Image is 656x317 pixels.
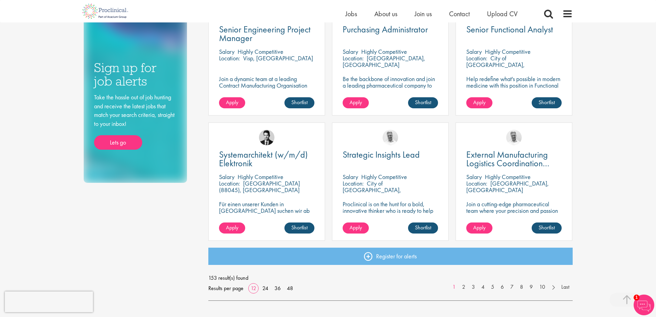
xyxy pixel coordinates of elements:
[449,9,470,18] a: Contact
[226,224,238,231] span: Apply
[408,97,438,108] a: Shortlist
[345,9,357,18] a: Jobs
[284,222,314,234] a: Shortlist
[219,54,240,62] span: Location:
[94,93,177,150] div: Take the hassle out of job hunting and receive the latest jobs that match your search criteria, s...
[343,149,420,160] span: Strategic Insights Lead
[343,76,438,102] p: Be the backbone of innovation and join a leading pharmaceutical company to help keep life-changin...
[208,283,243,294] span: Results per page
[506,130,522,145] img: Joshua Bye
[497,283,507,291] a: 6
[350,99,362,106] span: Apply
[219,25,314,42] a: Senior Engineering Project Manager
[532,222,562,234] a: Shortlist
[343,150,438,159] a: Strategic Insights Lead
[343,23,428,35] span: Purchasing Administrator
[260,285,271,292] a: 24
[284,97,314,108] a: Shortlist
[466,173,482,181] span: Salary
[468,283,478,291] a: 3
[343,179,364,187] span: Location:
[466,23,553,35] span: Senior Functional Analyst
[94,61,177,88] h3: Sign up for job alerts
[343,222,369,234] a: Apply
[219,48,235,56] span: Salary
[361,48,407,56] p: Highly Competitive
[343,201,438,227] p: Proclinical is on the hunt for a bold, innovative thinker who is ready to help push the boundarie...
[466,54,487,62] span: Location:
[208,248,573,265] a: Register for alerts
[532,97,562,108] a: Shortlist
[466,48,482,56] span: Salary
[238,48,283,56] p: Highly Competitive
[219,76,314,108] p: Join a dynamic team at a leading Contract Manufacturing Organisation (CMO) and contribute to grou...
[466,25,562,34] a: Senior Functional Analyst
[485,48,531,56] p: Highly Competitive
[374,9,397,18] a: About us
[473,224,486,231] span: Apply
[466,76,562,95] p: Help redefine what's possible in modern medicine with this position in Functional Analysis!
[343,97,369,108] a: Apply
[243,54,313,62] p: Visp, [GEOGRAPHIC_DATA]
[488,283,498,291] a: 5
[219,179,240,187] span: Location:
[219,222,245,234] a: Apply
[343,54,364,62] span: Location:
[350,224,362,231] span: Apply
[634,295,654,315] img: Chatbot
[219,23,311,44] span: Senior Engineering Project Manager
[449,283,459,291] a: 1
[219,201,314,227] p: Für einen unserer Kunden in [GEOGRAPHIC_DATA] suchen wir ab sofort einen Leitenden Systemarchitek...
[473,99,486,106] span: Apply
[466,222,492,234] a: Apply
[466,179,487,187] span: Location:
[361,173,407,181] p: Highly Competitive
[219,150,314,168] a: Systemarchitekt (w/m/d) Elektronik
[5,291,93,312] iframe: reCAPTCHA
[408,222,438,234] a: Shortlist
[507,283,517,291] a: 7
[517,283,527,291] a: 8
[343,54,425,69] p: [GEOGRAPHIC_DATA], [GEOGRAPHIC_DATA]
[415,9,432,18] a: Join us
[466,150,562,168] a: External Manufacturing Logistics Coordination Support
[466,179,549,194] p: [GEOGRAPHIC_DATA], [GEOGRAPHIC_DATA]
[219,173,235,181] span: Salary
[466,201,562,227] p: Join a cutting-edge pharmaceutical team where your precision and passion for supply chain will he...
[536,283,549,291] a: 10
[485,173,531,181] p: Highly Competitive
[226,99,238,106] span: Apply
[466,54,525,75] p: City of [GEOGRAPHIC_DATA], [GEOGRAPHIC_DATA]
[284,285,295,292] a: 48
[459,283,469,291] a: 2
[343,48,358,56] span: Salary
[634,295,639,300] span: 1
[248,285,259,292] a: 12
[343,173,358,181] span: Salary
[466,149,549,178] span: External Manufacturing Logistics Coordination Support
[94,135,142,150] a: Lets go
[558,283,573,291] a: Last
[219,179,300,194] p: [GEOGRAPHIC_DATA] (88045), [GEOGRAPHIC_DATA]
[343,179,401,200] p: City of [GEOGRAPHIC_DATA], [GEOGRAPHIC_DATA]
[238,173,283,181] p: Highly Competitive
[219,97,245,108] a: Apply
[487,9,518,18] a: Upload CV
[343,25,438,34] a: Purchasing Administrator
[478,283,488,291] a: 4
[383,130,398,145] img: Joshua Bye
[219,149,308,169] span: Systemarchitekt (w/m/d) Elektronik
[272,285,283,292] a: 36
[526,283,536,291] a: 9
[259,130,274,145] img: Thomas Wenig
[466,97,492,108] a: Apply
[208,273,573,283] span: 153 result(s) found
